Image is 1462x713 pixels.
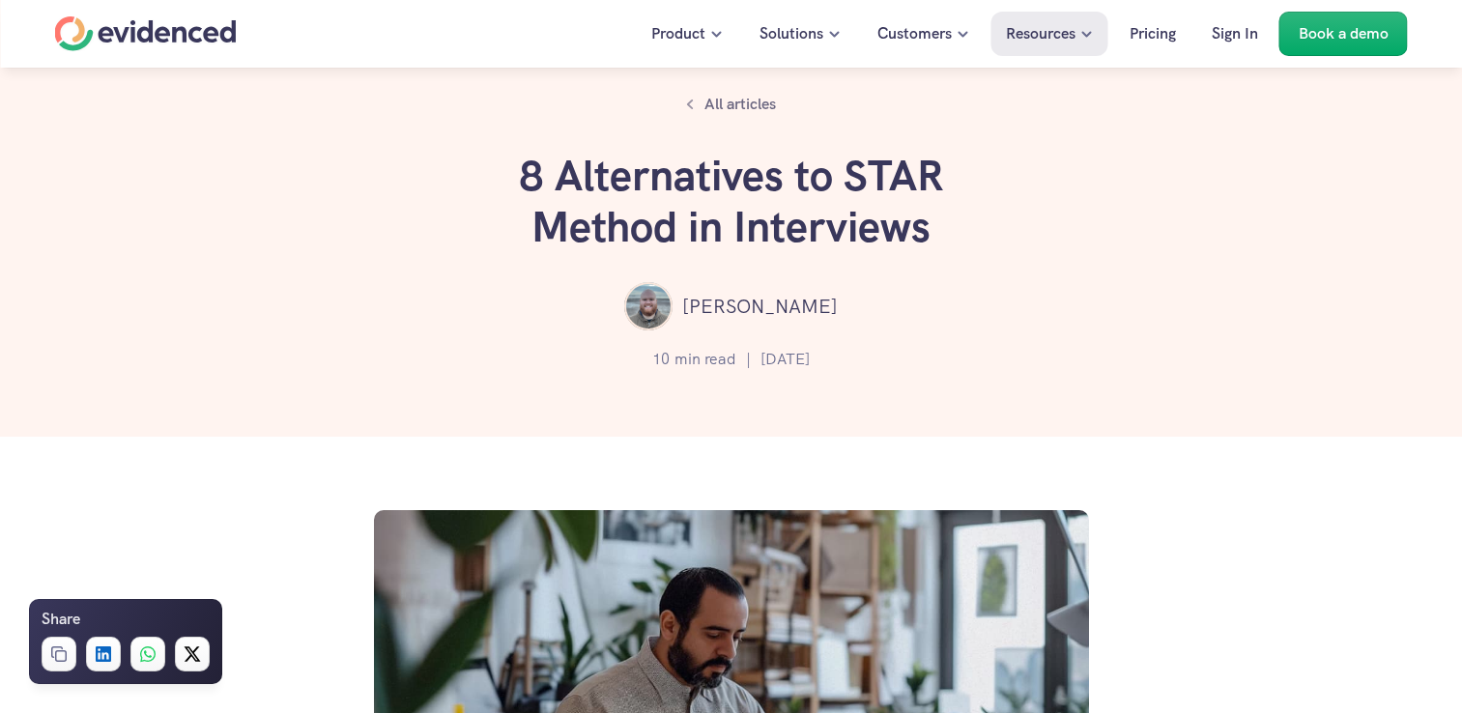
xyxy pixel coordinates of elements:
[704,92,776,117] p: All articles
[42,607,80,632] h6: Share
[652,347,670,372] p: 10
[1279,12,1408,56] a: Book a demo
[55,16,237,51] a: Home
[682,291,838,322] p: [PERSON_NAME]
[442,151,1021,253] h1: 8 Alternatives to STAR Method in Interviews
[1130,21,1176,46] p: Pricing
[1197,12,1273,56] a: Sign In
[1115,12,1190,56] a: Pricing
[1006,21,1075,46] p: Resources
[651,21,705,46] p: Product
[746,347,751,372] p: |
[624,282,673,330] img: ""
[674,347,736,372] p: min read
[760,21,823,46] p: Solutions
[1212,21,1258,46] p: Sign In
[1299,21,1389,46] p: Book a demo
[877,21,952,46] p: Customers
[760,347,810,372] p: [DATE]
[675,87,787,122] a: All articles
